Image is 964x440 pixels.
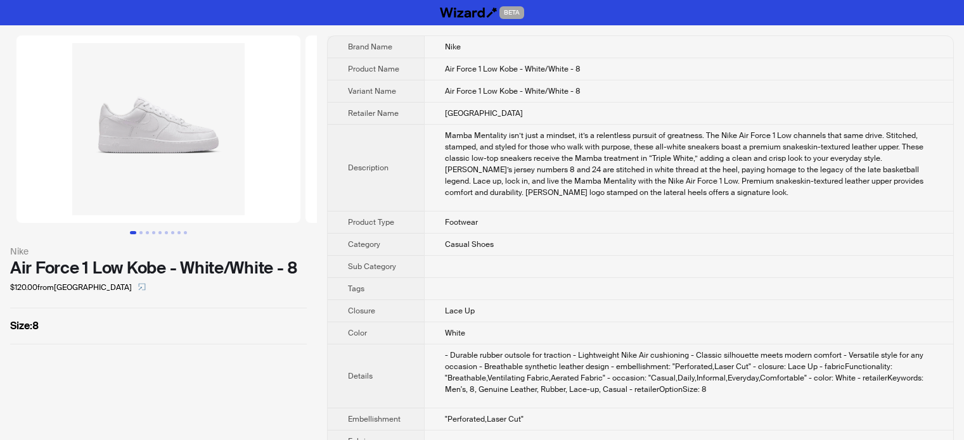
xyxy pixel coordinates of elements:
div: - Durable rubber outsole for traction - Lightweight Nike Air cushioning - Classic silhouette meet... [445,349,933,395]
span: Nike [445,42,461,52]
span: Product Name [348,64,399,74]
img: Air Force 1 Low Kobe - White/White - 8 Air Force 1 Low Kobe - White/White - 8 image 1 [16,35,300,223]
div: Mamba Mentality isn’t just a mindset, it’s a relentless pursuit of greatness. The Nike Air Force ... [445,130,933,198]
img: Air Force 1 Low Kobe - White/White - 8 Air Force 1 Low Kobe - White/White - 8 image 2 [305,35,589,223]
span: Closure [348,306,375,316]
button: Go to slide 4 [152,231,155,234]
button: Go to slide 3 [146,231,149,234]
div: Air Force 1 Low Kobe - White/White - 8 [10,258,307,277]
span: Variant Name [348,86,396,96]
span: "Perforated,Laser Cut" [445,414,524,424]
div: $120.00 from [GEOGRAPHIC_DATA] [10,277,307,298]
span: Casual Shoes [445,239,494,249]
button: Go to slide 9 [184,231,187,234]
span: Embellishment [348,414,401,424]
span: Product Type [348,217,394,227]
span: Brand Name [348,42,392,52]
span: Retailer Name [348,108,399,118]
button: Go to slide 8 [177,231,181,234]
button: Go to slide 1 [130,231,136,234]
div: Nike [10,244,307,258]
span: Category [348,239,380,249]
span: [GEOGRAPHIC_DATA] [445,108,523,118]
label: 8 [10,318,307,334]
button: Go to slide 7 [171,231,174,234]
button: Go to slide 5 [158,231,162,234]
span: Color [348,328,367,338]
span: Footwear [445,217,478,227]
span: Sub Category [348,261,396,272]
span: White [445,328,465,338]
span: Lace Up [445,306,475,316]
button: Go to slide 6 [165,231,168,234]
span: Tags [348,284,364,294]
span: Details [348,371,373,381]
span: BETA [499,6,524,19]
span: Air Force 1 Low Kobe - White/White - 8 [445,86,581,96]
span: Size : [10,319,32,332]
button: Go to slide 2 [139,231,143,234]
span: Air Force 1 Low Kobe - White/White - 8 [445,64,581,74]
span: Description [348,163,389,173]
span: select [138,283,146,291]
